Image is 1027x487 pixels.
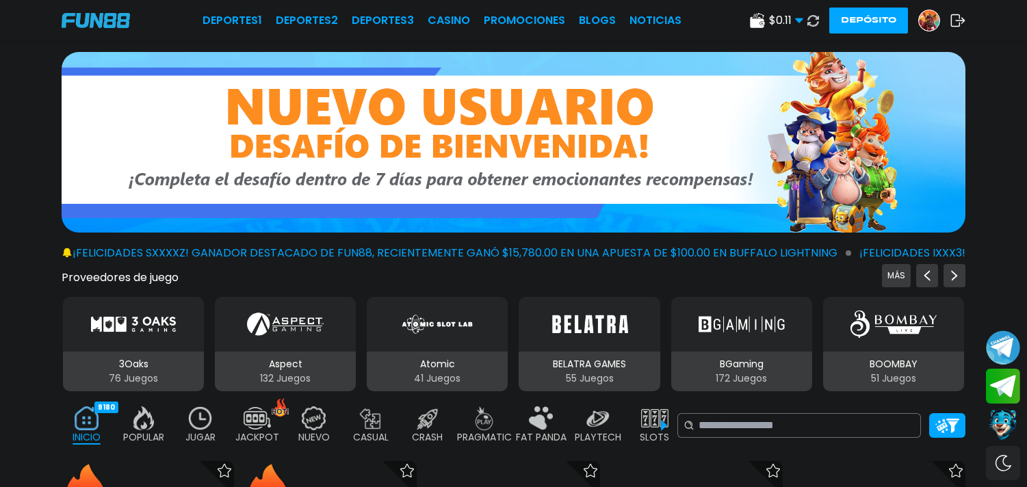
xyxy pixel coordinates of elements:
[546,305,632,343] img: BELATRA GAMES
[361,295,513,393] button: Atomic
[918,10,950,31] a: Avatar
[215,357,356,371] p: Aspect
[829,8,908,34] button: Depósito
[62,270,179,285] button: Proveedores de juego
[185,430,216,445] p: JUGAR
[300,406,328,430] img: new_off.webp
[671,371,812,386] p: 172 Juegos
[882,264,911,287] button: Previous providers
[641,406,668,430] img: slots_off.webp
[528,406,555,430] img: fat_panda_off.webp
[298,430,330,445] p: NUEVO
[513,295,665,393] button: BELATRA GAMES
[215,371,356,386] p: 132 Juegos
[272,398,289,417] img: hot
[519,371,660,386] p: 55 Juegos
[123,430,164,445] p: POPULAR
[244,406,271,430] img: jackpot_off.webp
[579,12,616,29] a: BLOGS
[671,357,812,371] p: BGaming
[575,430,621,445] p: PLAYTECH
[90,305,177,343] img: 3Oaks
[699,305,785,343] img: BGaming
[944,264,965,287] button: Next providers
[62,13,130,28] img: Company Logo
[516,430,567,445] p: FAT PANDA
[640,430,669,445] p: SLOTS
[919,10,939,31] img: Avatar
[916,264,938,287] button: Previous providers
[584,406,612,430] img: playtech_off.webp
[986,330,1020,365] button: Join telegram channel
[130,406,157,430] img: popular_off.webp
[247,305,324,343] img: Aspect
[367,371,508,386] p: 41 Juegos
[63,371,204,386] p: 76 Juegos
[935,419,959,433] img: Platform Filter
[57,295,209,393] button: 3Oaks
[73,406,101,430] img: home_active.webp
[63,357,204,371] p: 3Oaks
[209,295,361,393] button: Aspect
[357,406,385,430] img: casual_off.webp
[399,305,476,343] img: Atomic
[412,430,443,445] p: CRASH
[203,12,262,29] a: Deportes1
[353,430,389,445] p: CASUAL
[986,407,1020,443] button: Contact customer service
[471,406,498,430] img: pragmatic_off.webp
[986,446,1020,480] div: Switch theme
[769,12,803,29] span: $ 0.11
[276,12,338,29] a: Deportes2
[457,430,512,445] p: PRAGMATIC
[484,12,565,29] a: Promociones
[823,357,964,371] p: BOOMBAY
[235,430,279,445] p: JACKPOT
[73,245,851,261] span: ¡FELICIDADES sxxxxz! GANADOR DESTACADO DE FUN88, RECIENTEMENTE GANÓ $15,780.00 EN UNA APUESTA DE ...
[666,295,818,393] button: BGaming
[823,371,964,386] p: 51 Juegos
[414,406,441,430] img: crash_off.webp
[352,12,414,29] a: Deportes3
[94,402,118,413] div: 9180
[62,52,965,233] img: Bono de Nuevo Jugador
[850,305,937,343] img: BOOMBAY
[187,406,214,430] img: recent_off.webp
[73,430,101,445] p: INICIO
[519,357,660,371] p: BELATRA GAMES
[818,295,970,393] button: BOOMBAY
[629,12,681,29] a: NOTICIAS
[986,369,1020,404] button: Join telegram
[367,357,508,371] p: Atomic
[428,12,470,29] a: CASINO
